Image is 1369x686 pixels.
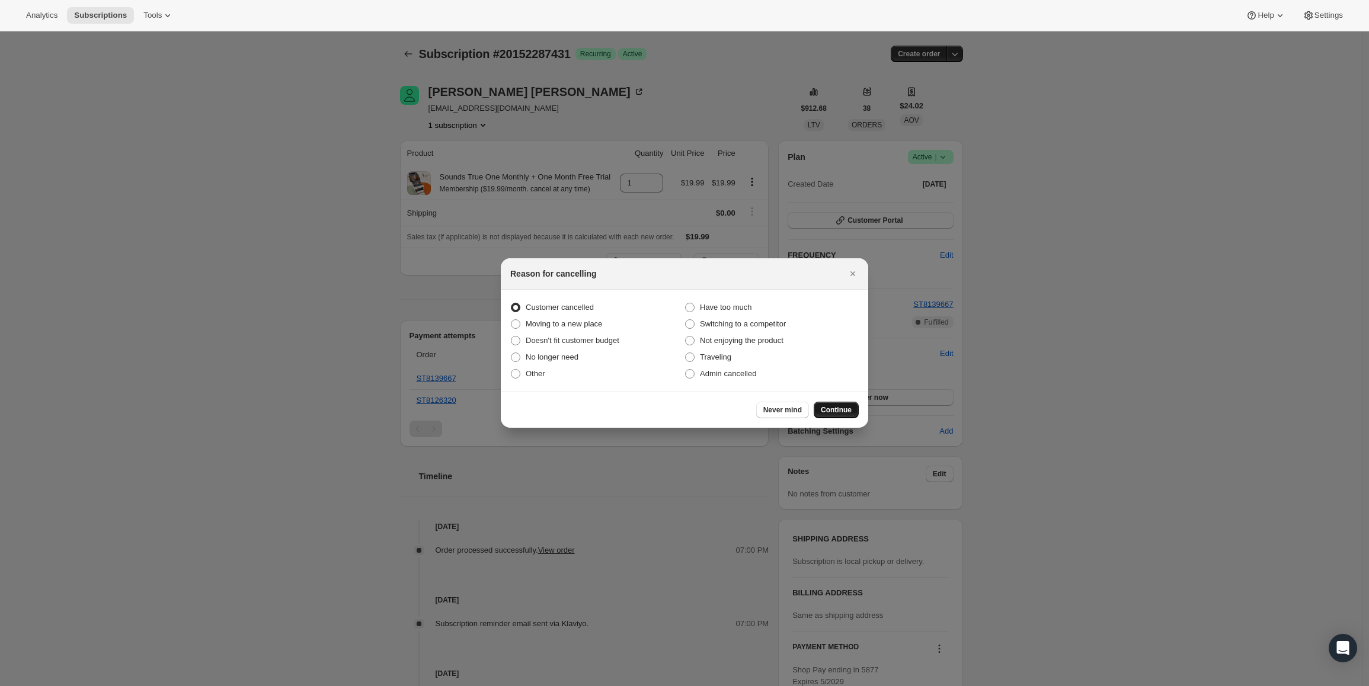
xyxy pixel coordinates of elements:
span: Have too much [700,303,751,312]
button: Close [845,265,861,282]
button: Analytics [19,7,65,24]
span: Customer cancelled [526,303,594,312]
span: Settings [1314,11,1343,20]
h2: Reason for cancelling [510,268,596,280]
span: No longer need [526,352,578,361]
span: Not enjoying the product [700,336,783,345]
span: Continue [821,405,852,415]
span: Switching to a competitor [700,319,786,328]
button: Settings [1296,7,1350,24]
button: Never mind [756,402,809,418]
button: Subscriptions [67,7,134,24]
div: Open Intercom Messenger [1329,634,1357,662]
button: Help [1239,7,1293,24]
span: Never mind [763,405,802,415]
span: Moving to a new place [526,319,602,328]
span: Doesn't fit customer budget [526,336,619,345]
button: Tools [136,7,181,24]
span: Tools [143,11,162,20]
span: Help [1258,11,1274,20]
span: Traveling [700,352,731,361]
button: Continue [814,402,859,418]
span: Other [526,369,545,378]
span: Subscriptions [74,11,127,20]
span: Admin cancelled [700,369,756,378]
span: Analytics [26,11,57,20]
